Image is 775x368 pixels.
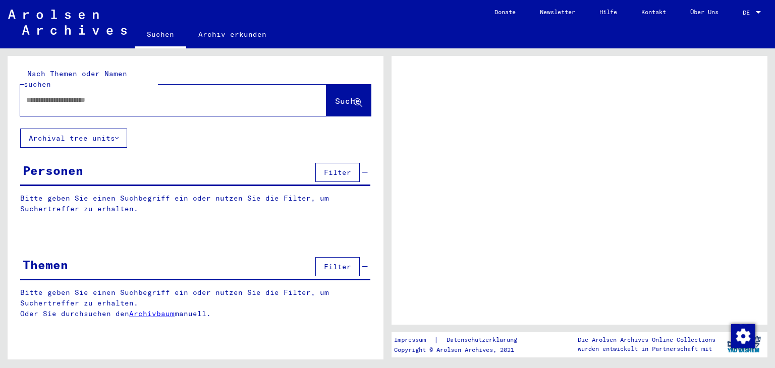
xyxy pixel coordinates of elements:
[315,257,360,276] button: Filter
[20,129,127,148] button: Archival tree units
[315,163,360,182] button: Filter
[8,10,127,35] img: Arolsen_neg.svg
[578,344,715,353] p: wurden entwickelt in Partnerschaft mit
[725,332,763,357] img: yv_logo.png
[326,85,371,116] button: Suche
[186,22,279,46] a: Archiv erkunden
[578,335,715,344] p: Die Arolsen Archives Online-Collections
[394,335,529,345] div: |
[23,161,83,179] div: Personen
[24,69,127,89] mat-label: Nach Themen oder Namen suchen
[394,335,434,345] a: Impressum
[129,309,175,318] a: Archivbaum
[20,287,371,319] p: Bitte geben Sie einen Suchbegriff ein oder nutzen Sie die Filter, um Suchertreffer zu erhalten. O...
[324,168,351,177] span: Filter
[324,262,351,271] span: Filter
[135,22,186,48] a: Suchen
[731,324,755,348] div: Zustimmung ändern
[394,345,529,354] p: Copyright © Arolsen Archives, 2021
[23,256,68,274] div: Themen
[438,335,529,345] a: Datenschutzerklärung
[20,193,370,214] p: Bitte geben Sie einen Suchbegriff ein oder nutzen Sie die Filter, um Suchertreffer zu erhalten.
[731,324,755,348] img: Zustimmung ändern
[335,96,360,106] span: Suche
[743,9,754,16] span: DE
